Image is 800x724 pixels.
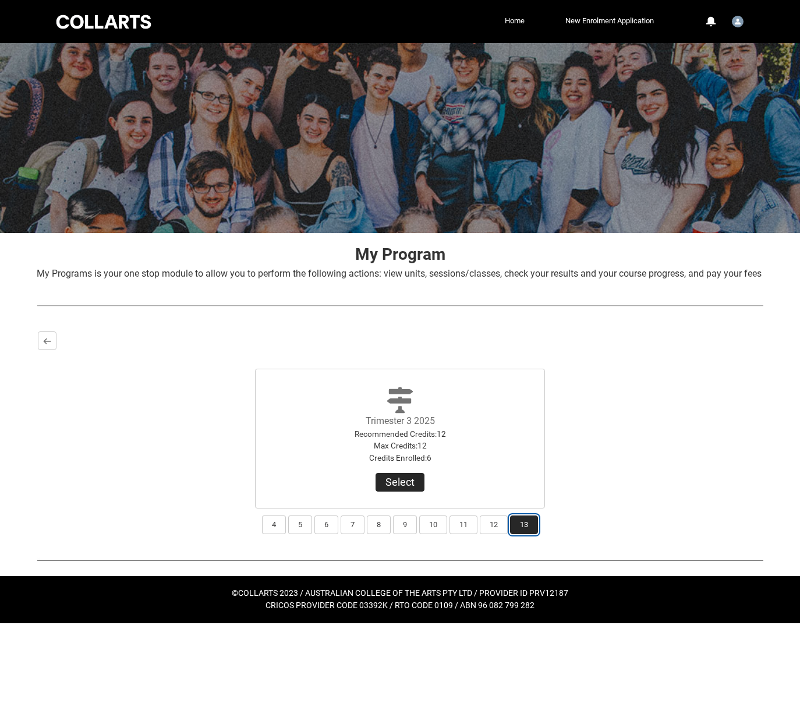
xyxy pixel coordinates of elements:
[38,331,56,350] button: Back
[419,515,447,534] button: 10
[335,428,465,440] div: Recommended Credits : 12
[37,268,762,279] span: My Programs is your one stop module to allow you to perform the following actions: view units, se...
[449,515,477,534] button: 11
[510,515,538,534] button: 13
[335,452,465,464] div: Credits Enrolled : 6
[37,554,763,566] img: REDU_GREY_LINE
[335,440,465,451] div: Max Credits : 12
[732,16,744,27] img: Student.vnguyen.5384
[562,12,657,30] a: New Enrolment Application
[37,299,763,312] img: REDU_GREY_LINE
[729,11,746,30] button: User Profile Student.vnguyen.5384
[502,12,528,30] a: Home
[262,515,286,534] button: 4
[314,515,338,534] button: 6
[355,245,445,264] strong: My Program
[366,415,435,426] label: Trimester 3 2025
[341,515,364,534] button: 7
[367,515,391,534] button: 8
[393,515,417,534] button: 9
[288,515,312,534] button: 5
[376,473,424,492] button: Trimester 3 2025Recommended Credits:12Max Credits:12Credits Enrolled:6
[480,515,508,534] button: 12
